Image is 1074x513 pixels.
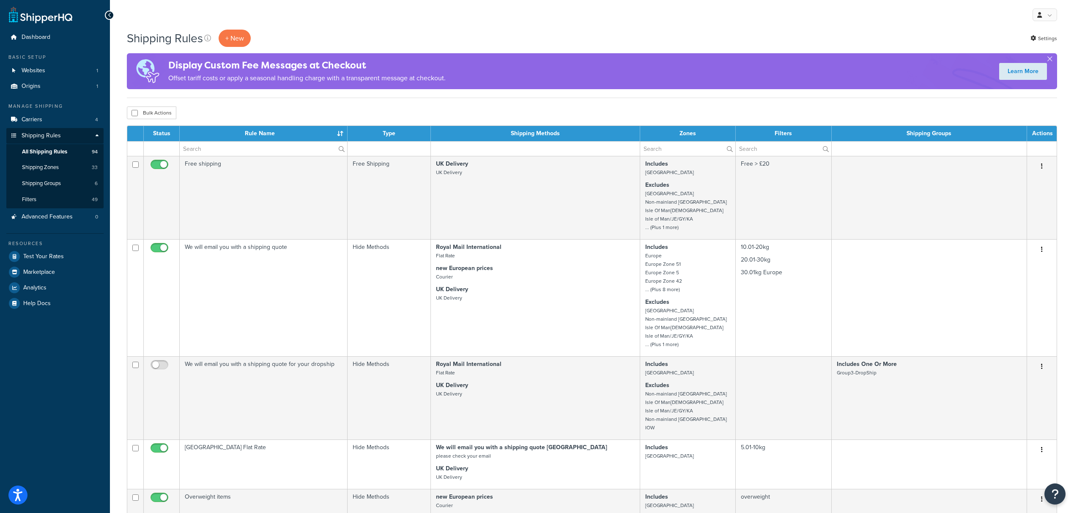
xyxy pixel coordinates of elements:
td: 10.01-20kg [736,239,832,356]
span: 1 [96,67,98,74]
span: Help Docs [23,300,51,307]
div: Manage Shipping [6,103,104,110]
th: Status [144,126,180,141]
a: Analytics [6,280,104,295]
strong: UK Delivery [436,285,468,294]
td: [GEOGRAPHIC_DATA] Flat Rate [180,439,348,489]
a: Advanced Features 0 [6,209,104,225]
small: please check your email [436,452,491,460]
li: Origins [6,79,104,94]
td: 5.01-10kg [736,439,832,489]
small: Flat Rate [436,369,455,377]
p: + New [219,30,251,47]
a: Origins 1 [6,79,104,94]
strong: UK Delivery [436,381,468,390]
span: 4 [95,116,98,123]
li: Websites [6,63,104,79]
small: [GEOGRAPHIC_DATA] Non-mainland [GEOGRAPHIC_DATA] Isle Of Man[DEMOGRAPHIC_DATA] Isle of Man/JE/GY/... [645,307,727,348]
a: Settings [1030,33,1057,44]
small: Europe Europe Zone 51 Europe Zone 5 Europe Zone 42 ... (Plus 8 more) [645,252,682,293]
small: UK Delivery [436,473,462,481]
h1: Shipping Rules [127,30,203,46]
strong: Includes [645,443,668,452]
a: Filters 49 [6,192,104,207]
span: Origins [22,83,41,90]
input: Search [640,142,735,156]
li: Shipping Zones [6,160,104,175]
small: UK Delivery [436,169,462,176]
img: duties-banner-06bc72dcb5fe05cb3f9472aba00be2ae8eb53ab6f0d8bb03d382ba314ac3c341.png [127,53,168,89]
strong: UK Delivery [436,159,468,168]
strong: new European prices [436,264,493,273]
small: UK Delivery [436,390,462,398]
div: Resources [6,240,104,247]
span: 1 [96,83,98,90]
li: All Shipping Rules [6,144,104,160]
td: Free > £20 [736,156,832,239]
span: 0 [95,213,98,221]
span: Carriers [22,116,42,123]
strong: Includes [645,243,668,251]
li: Filters [6,192,104,207]
a: Shipping Rules [6,128,104,144]
span: Analytics [23,284,47,292]
strong: Includes [645,492,668,501]
th: Rule Name : activate to sort column ascending [180,126,348,141]
small: [GEOGRAPHIC_DATA] [645,169,694,176]
a: Help Docs [6,296,104,311]
span: 94 [92,148,98,156]
strong: Excludes [645,180,669,189]
th: Zones [640,126,736,141]
span: Shipping Zones [22,164,59,171]
span: All Shipping Rules [22,148,67,156]
strong: Royal Mail International [436,360,501,368]
a: Shipping Zones 33 [6,160,104,175]
strong: new European prices [436,492,493,501]
th: Actions [1027,126,1057,141]
strong: We will email you with a shipping quote [GEOGRAPHIC_DATA] [436,443,607,452]
span: Shipping Groups [22,180,61,187]
td: Free Shipping [348,156,431,239]
input: Search [180,142,347,156]
a: Shipping Groups 6 [6,176,104,191]
small: Non-mainland [GEOGRAPHIC_DATA] Isle Of Man[DEMOGRAPHIC_DATA] Isle of Man/JE/GY/KA Non-mainland [G... [645,390,727,431]
button: Open Resource Center [1044,483,1066,505]
span: Test Your Rates [23,253,64,260]
th: Type [348,126,431,141]
p: 20.01-30kg [741,256,826,264]
strong: UK Delivery [436,464,468,473]
td: Hide Methods [348,356,431,439]
small: UK Delivery [436,294,462,302]
a: Websites 1 [6,63,104,79]
small: Flat Rate [436,252,455,259]
small: Courier [436,502,453,509]
p: 30.01kg Europe [741,268,826,277]
li: Shipping Groups [6,176,104,191]
a: Test Your Rates [6,249,104,264]
li: Carriers [6,112,104,128]
li: Advanced Features [6,209,104,225]
strong: Royal Mail International [436,243,501,251]
h4: Display Custom Fee Messages at Checkout [168,58,446,72]
small: [GEOGRAPHIC_DATA] [645,452,694,460]
strong: Excludes [645,381,669,390]
small: [GEOGRAPHIC_DATA] [645,502,694,509]
span: Marketplace [23,269,55,276]
a: Marketplace [6,265,104,280]
span: 6 [95,180,98,187]
a: ShipperHQ Home [9,6,72,23]
td: Hide Methods [348,239,431,356]
p: Offset tariff costs or apply a seasonal handling charge with a transparent message at checkout. [168,72,446,84]
th: Shipping Methods [431,126,640,141]
a: Carriers 4 [6,112,104,128]
small: Group3-DropShip [837,369,877,377]
td: We will email you with a shipping quote [180,239,348,356]
div: Basic Setup [6,54,104,61]
strong: Includes One Or More [837,360,897,368]
a: Learn More [999,63,1047,80]
strong: Excludes [645,297,669,306]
